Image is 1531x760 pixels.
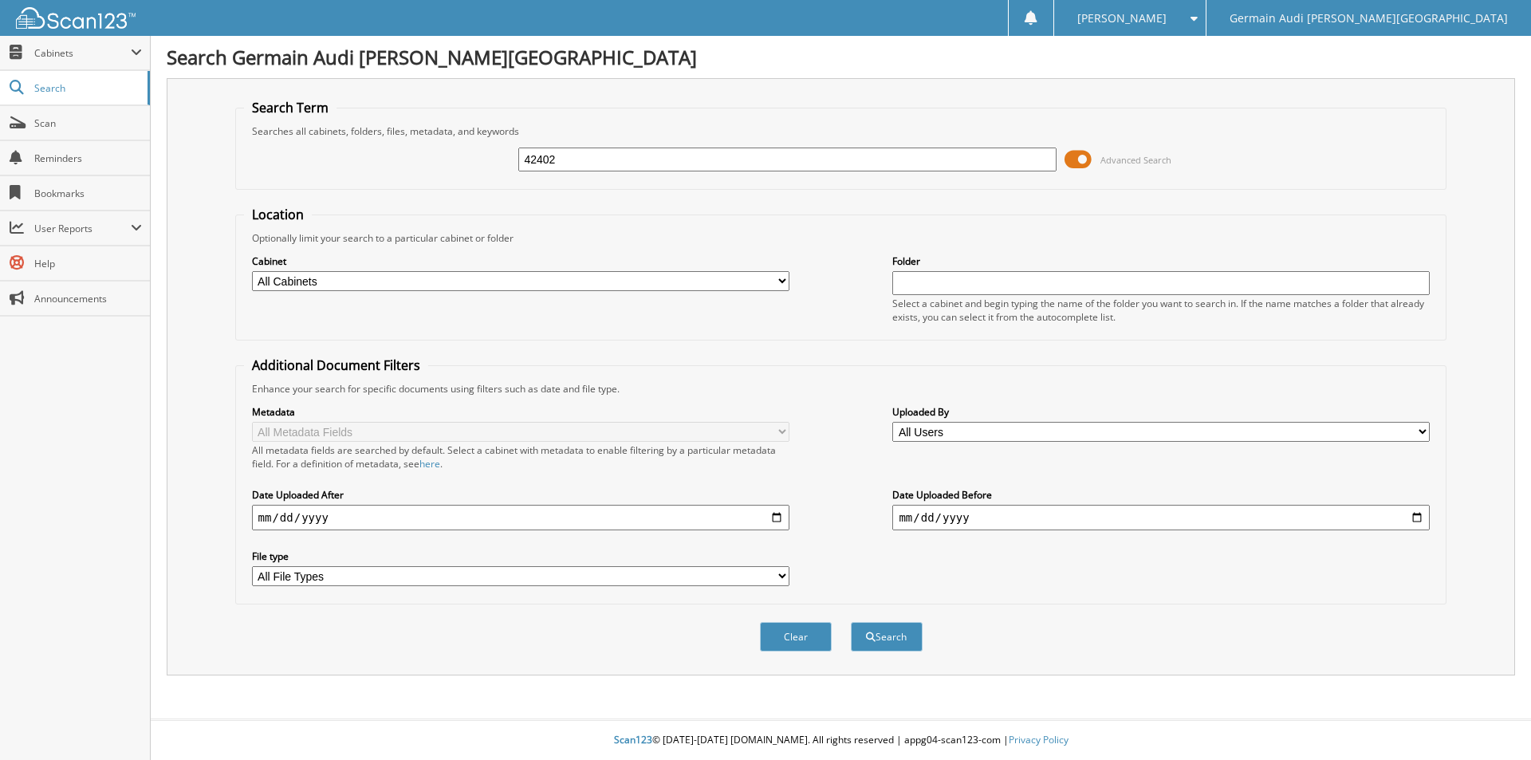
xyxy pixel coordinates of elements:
[614,733,652,746] span: Scan123
[244,356,428,374] legend: Additional Document Filters
[1009,733,1069,746] a: Privacy Policy
[34,81,140,95] span: Search
[252,488,789,502] label: Date Uploaded After
[1100,154,1171,166] span: Advanced Search
[34,187,142,200] span: Bookmarks
[244,382,1439,396] div: Enhance your search for specific documents using filters such as date and file type.
[252,443,789,471] div: All metadata fields are searched by default. Select a cabinet with metadata to enable filtering b...
[34,46,131,60] span: Cabinets
[892,254,1430,268] label: Folder
[1077,14,1167,23] span: [PERSON_NAME]
[851,622,923,652] button: Search
[760,622,832,652] button: Clear
[892,488,1430,502] label: Date Uploaded Before
[892,297,1430,324] div: Select a cabinet and begin typing the name of the folder you want to search in. If the name match...
[252,254,789,268] label: Cabinet
[244,124,1439,138] div: Searches all cabinets, folders, files, metadata, and keywords
[34,222,131,235] span: User Reports
[1451,683,1531,760] iframe: Chat Widget
[419,457,440,471] a: here
[244,206,312,223] legend: Location
[252,549,789,563] label: File type
[244,99,337,116] legend: Search Term
[34,116,142,130] span: Scan
[34,292,142,305] span: Announcements
[34,257,142,270] span: Help
[16,7,136,29] img: scan123-logo-white.svg
[892,505,1430,530] input: end
[252,505,789,530] input: start
[167,44,1515,70] h1: Search Germain Audi [PERSON_NAME][GEOGRAPHIC_DATA]
[34,152,142,165] span: Reminders
[252,405,789,419] label: Metadata
[244,231,1439,245] div: Optionally limit your search to a particular cabinet or folder
[151,721,1531,760] div: © [DATE]-[DATE] [DOMAIN_NAME]. All rights reserved | appg04-scan123-com |
[1230,14,1508,23] span: Germain Audi [PERSON_NAME][GEOGRAPHIC_DATA]
[892,405,1430,419] label: Uploaded By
